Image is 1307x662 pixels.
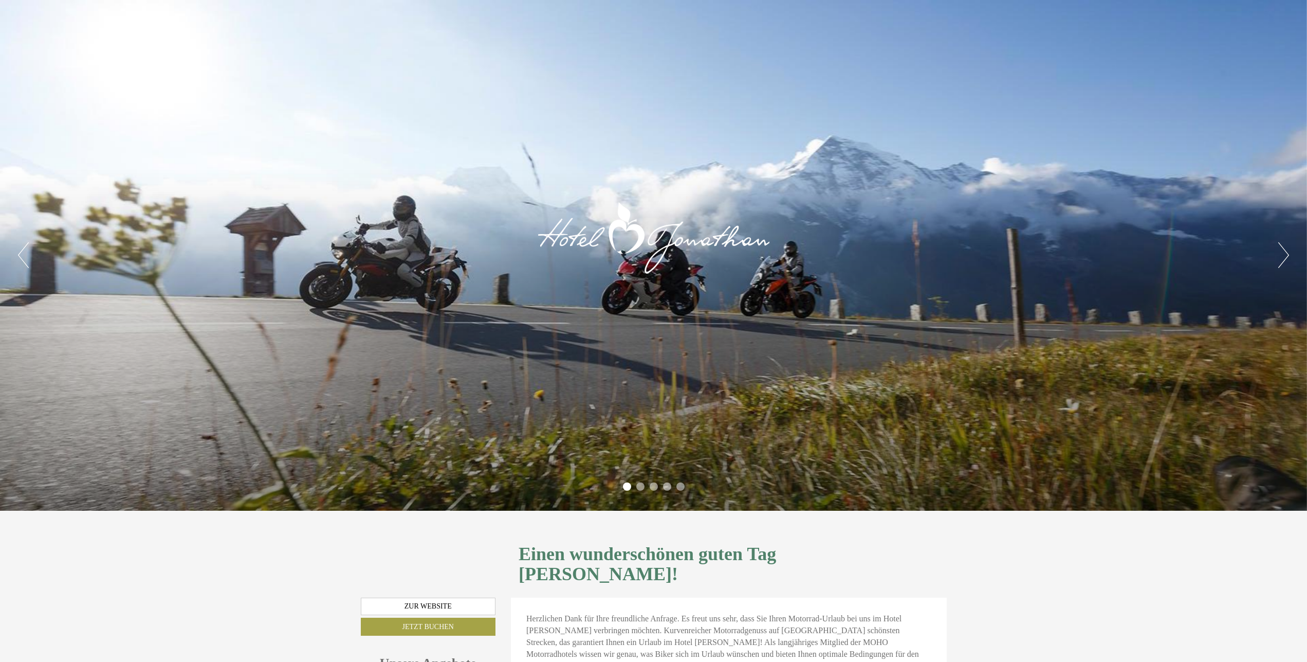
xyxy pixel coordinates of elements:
[361,598,496,615] a: Zur Website
[519,544,939,585] h1: Einen wunderschönen guten Tag [PERSON_NAME]!
[1278,242,1289,268] button: Next
[361,618,496,636] a: Jetzt buchen
[18,242,29,268] button: Previous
